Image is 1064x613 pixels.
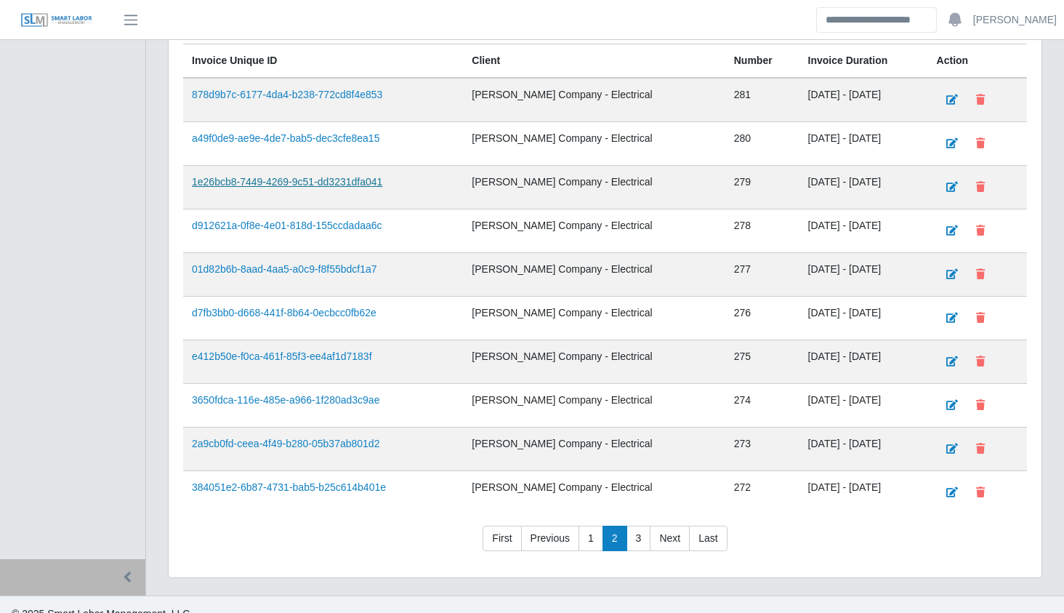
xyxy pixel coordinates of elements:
th: Invoice Duration [799,44,928,78]
a: Last [689,526,727,552]
a: 2a9cb0fd-ceea-4f49-b280-05b37ab801d2 [192,438,379,449]
td: [DATE] - [DATE] [799,121,928,165]
a: d7fb3bb0-d668-441f-8b64-0ecbcc0fb62e [192,307,376,318]
img: SLM Logo [20,12,93,28]
th: Number [725,44,799,78]
a: a49f0de9-ae9e-4de7-bab5-dec3cfe8ea15 [192,132,379,144]
a: 3650fdca-116e-485e-a966-1f280ad3c9ae [192,394,379,406]
td: [DATE] - [DATE] [799,383,928,427]
th: Action [928,44,1027,78]
input: Search [816,7,937,33]
a: [PERSON_NAME] [973,12,1057,28]
a: e412b50e-f0ca-461f-85f3-ee4af1d7183f [192,350,372,362]
td: 275 [725,340,799,383]
td: [PERSON_NAME] Company - Electrical [463,296,725,340]
a: 2 [602,526,627,552]
td: 274 [725,383,799,427]
td: [PERSON_NAME] Company - Electrical [463,470,725,514]
td: [DATE] - [DATE] [799,252,928,296]
td: [PERSON_NAME] Company - Electrical [463,383,725,427]
a: 3 [626,526,651,552]
td: [DATE] - [DATE] [799,427,928,470]
a: 1 [579,526,603,552]
a: 1e26bcb8-7449-4269-9c51-dd3231dfa041 [192,176,382,188]
td: [DATE] - [DATE] [799,165,928,209]
th: Client [463,44,725,78]
a: 878d9b7c-6177-4da4-b238-772cd8f4e853 [192,89,382,100]
a: Next [650,526,690,552]
a: d912621a-0f8e-4e01-818d-155ccdadaa6c [192,220,382,231]
td: [PERSON_NAME] Company - Electrical [463,427,725,470]
td: [PERSON_NAME] Company - Electrical [463,78,725,122]
a: 384051e2-6b87-4731-bab5-b25c614b401e [192,481,386,493]
nav: pagination [183,526,1027,564]
a: 01d82b6b-8aad-4aa5-a0c9-f8f55bdcf1a7 [192,263,377,275]
td: [PERSON_NAME] Company - Electrical [463,209,725,252]
td: 273 [725,427,799,470]
th: Invoice Unique ID [183,44,463,78]
td: 272 [725,470,799,514]
td: [DATE] - [DATE] [799,470,928,514]
td: 280 [725,121,799,165]
a: Previous [521,526,579,552]
td: [PERSON_NAME] Company - Electrical [463,340,725,383]
td: [DATE] - [DATE] [799,209,928,252]
td: [DATE] - [DATE] [799,78,928,122]
td: 278 [725,209,799,252]
td: 279 [725,165,799,209]
td: [PERSON_NAME] Company - Electrical [463,252,725,296]
td: 281 [725,78,799,122]
td: 277 [725,252,799,296]
td: [DATE] - [DATE] [799,340,928,383]
a: First [483,526,521,552]
td: 276 [725,296,799,340]
td: [DATE] - [DATE] [799,296,928,340]
td: [PERSON_NAME] Company - Electrical [463,165,725,209]
td: [PERSON_NAME] Company - Electrical [463,121,725,165]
